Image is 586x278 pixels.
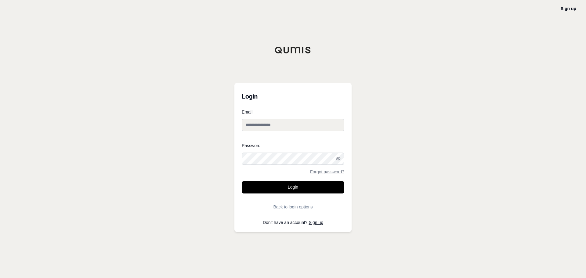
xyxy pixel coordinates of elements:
[275,46,311,54] img: Qumis
[310,170,344,174] a: Forgot password?
[309,220,323,225] a: Sign up
[242,143,344,148] label: Password
[242,90,344,103] h3: Login
[242,201,344,213] button: Back to login options
[242,110,344,114] label: Email
[242,181,344,193] button: Login
[561,6,576,11] a: Sign up
[242,220,344,225] p: Don't have an account?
